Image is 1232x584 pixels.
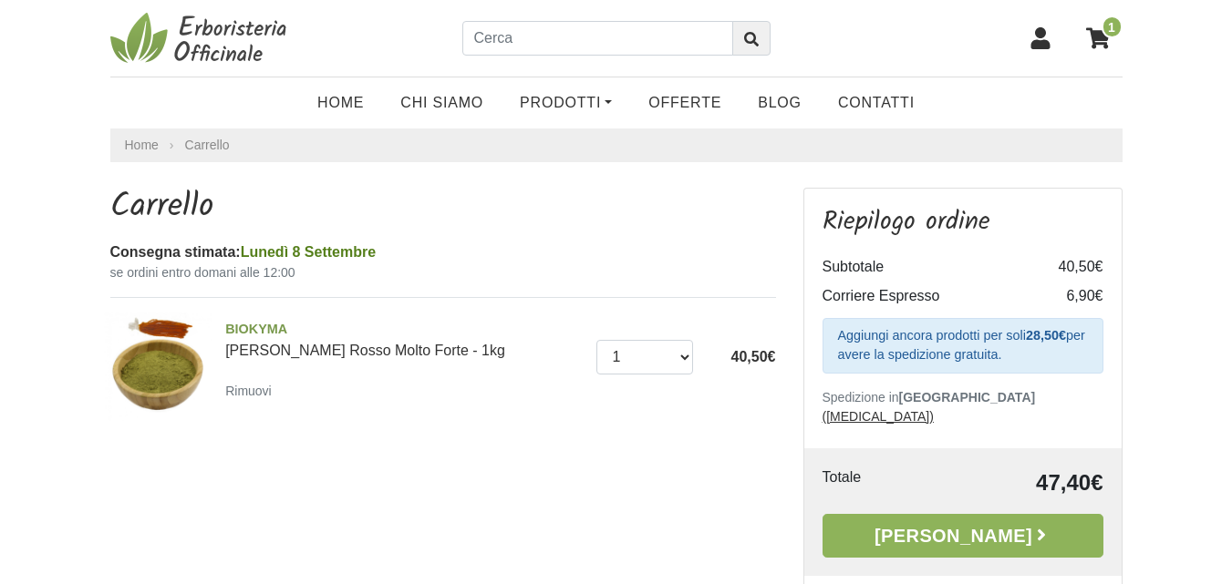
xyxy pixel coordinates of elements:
a: Blog [740,85,820,121]
p: Spedizione in [823,388,1103,426]
a: ([MEDICAL_DATA]) [823,409,934,424]
small: se ordini entro domani alle 12:00 [110,263,776,282]
b: [GEOGRAPHIC_DATA] [899,390,1036,405]
h1: Carrello [110,188,776,227]
a: Home [299,85,382,121]
nav: breadcrumb [110,128,1123,162]
a: Chi Siamo [382,85,502,121]
td: 47,40€ [926,466,1103,499]
td: 6,90€ [1030,282,1103,311]
div: Consegna stimata: [110,241,776,263]
td: Totale [823,466,926,499]
strong: 28,50€ [1026,328,1066,343]
small: Rimuovi [225,384,272,398]
a: 1 [1077,15,1123,61]
span: 40,50€ [731,349,776,364]
a: OFFERTE [630,85,740,121]
h3: Riepilogo ordine [823,207,1103,238]
span: BIOKYMA [225,320,583,340]
span: 1 [1102,15,1123,38]
td: Subtotale [823,252,1030,282]
div: Aggiungi ancora prodotti per soli per avere la spedizione gratuita. [823,318,1103,374]
img: Henné Rosso Molto Forte - 1kg [104,312,212,421]
a: [PERSON_NAME] [823,514,1103,558]
td: 40,50€ [1030,252,1103,282]
a: Contatti [820,85,933,121]
a: Rimuovi [225,379,279,402]
a: Home [125,136,159,155]
a: BIOKYMA[PERSON_NAME] Rosso Molto Forte - 1kg [225,320,583,358]
td: Corriere Espresso [823,282,1030,311]
a: Carrello [185,138,230,152]
img: Erboristeria Officinale [110,11,293,66]
a: Prodotti [502,85,630,121]
span: Lunedì 8 Settembre [241,244,376,260]
input: Cerca [462,21,733,56]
